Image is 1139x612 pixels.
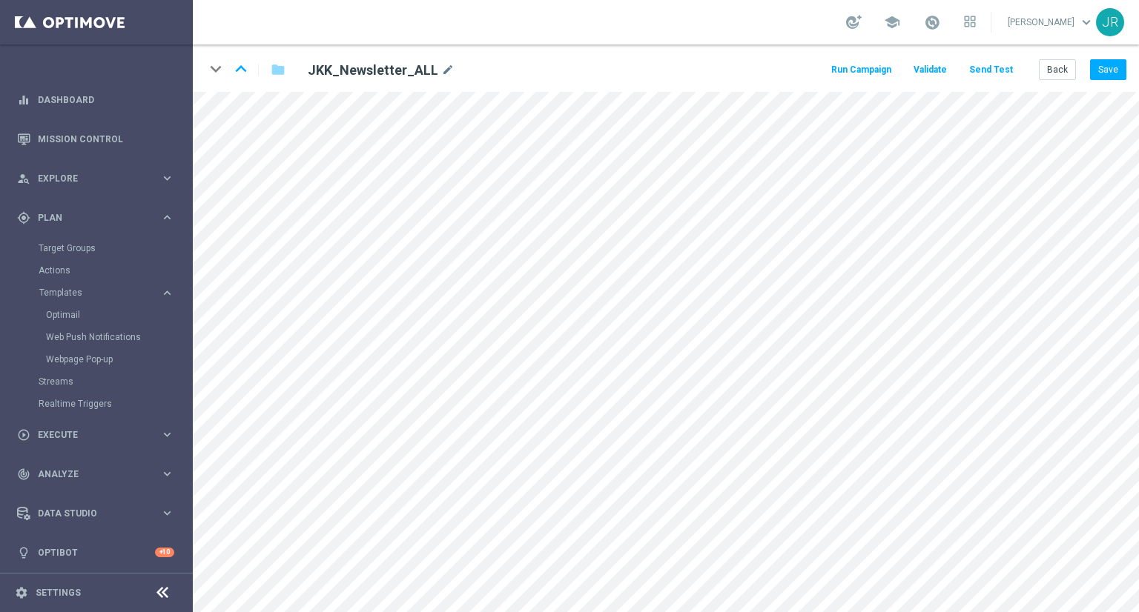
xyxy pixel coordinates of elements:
button: track_changes Analyze keyboard_arrow_right [16,468,175,480]
div: JR [1096,8,1124,36]
a: Mission Control [38,119,174,159]
div: Execute [17,428,160,442]
button: person_search Explore keyboard_arrow_right [16,173,175,184]
h2: JKK_Newsletter_ALL [308,61,438,79]
button: Validate [911,60,949,80]
a: Dashboard [38,80,174,119]
div: Actions [39,259,191,282]
span: Templates [39,288,145,297]
div: Templates [39,282,191,370]
div: Optibot [17,533,174,572]
span: Analyze [38,470,160,479]
div: Optimail [46,304,191,326]
div: Mission Control [17,119,174,159]
div: Plan [17,211,160,224]
i: keyboard_arrow_right [160,467,174,481]
button: Mission Control [16,133,175,145]
i: track_changes [17,468,30,481]
i: keyboard_arrow_right [160,428,174,442]
span: Plan [38,213,160,222]
a: Streams [39,376,154,388]
a: Optibot [38,533,155,572]
div: Templates [39,288,160,297]
span: Explore [38,174,160,183]
span: Validate [914,64,947,75]
a: Actions [39,265,154,276]
span: school [884,14,900,30]
a: Web Push Notifications [46,331,154,343]
button: gps_fixed Plan keyboard_arrow_right [16,212,175,224]
div: Dashboard [17,80,174,119]
div: Streams [39,370,191,393]
div: Data Studio [17,507,160,520]
i: person_search [17,172,30,185]
i: keyboard_arrow_right [160,286,174,300]
a: Webpage Pop-up [46,353,154,365]
i: play_circle_outline [17,428,30,442]
span: Execute [38,430,160,439]
div: Explore [17,172,160,185]
span: Data Studio [38,509,160,518]
button: Run Campaign [829,60,894,80]
i: keyboard_arrow_right [160,171,174,185]
button: Send Test [967,60,1015,80]
button: Back [1039,59,1076,80]
button: equalizer Dashboard [16,94,175,106]
div: Web Push Notifications [46,326,191,348]
button: Data Studio keyboard_arrow_right [16,508,175,519]
i: folder [271,61,285,79]
i: settings [15,586,28,599]
i: keyboard_arrow_right [160,506,174,520]
i: keyboard_arrow_right [160,210,174,224]
button: Save [1090,59,1126,80]
div: +10 [155,548,174,557]
div: Analyze [17,468,160,481]
div: Webpage Pop-up [46,348,191,370]
button: folder [269,58,287,82]
div: Realtime Triggers [39,393,191,415]
i: gps_fixed [17,211,30,224]
button: play_circle_outline Execute keyboard_arrow_right [16,429,175,441]
div: Target Groups [39,237,191,259]
a: [PERSON_NAME]keyboard_arrow_down [1006,11,1096,33]
a: Optimail [46,309,154,321]
i: mode_edit [441,61,455,79]
i: lightbulb [17,546,30,559]
a: Target Groups [39,242,154,254]
a: Realtime Triggers [39,398,154,410]
span: keyboard_arrow_down [1078,14,1095,30]
button: lightbulb Optibot +10 [16,547,175,559]
button: Templates keyboard_arrow_right [39,287,175,299]
a: Settings [36,588,81,597]
i: equalizer [17,93,30,107]
i: keyboard_arrow_up [230,58,252,80]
